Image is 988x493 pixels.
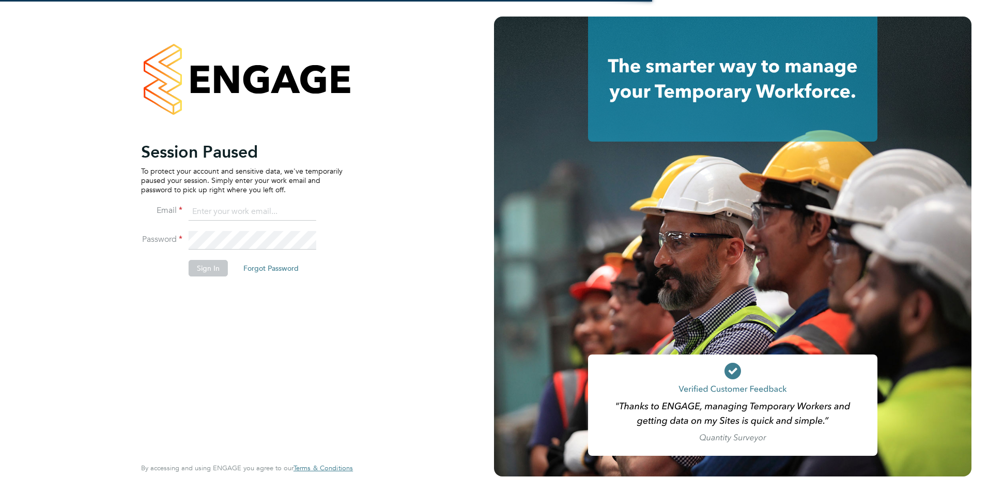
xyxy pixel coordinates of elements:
h2: Session Paused [141,142,343,162]
input: Enter your work email... [189,203,316,221]
a: Terms & Conditions [294,464,353,472]
span: By accessing and using ENGAGE you agree to our [141,464,353,472]
button: Forgot Password [235,260,307,276]
p: To protect your account and sensitive data, we've temporarily paused your session. Simply enter y... [141,166,343,195]
span: Terms & Conditions [294,464,353,472]
label: Password [141,234,182,245]
label: Email [141,205,182,216]
button: Sign In [189,260,228,276]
